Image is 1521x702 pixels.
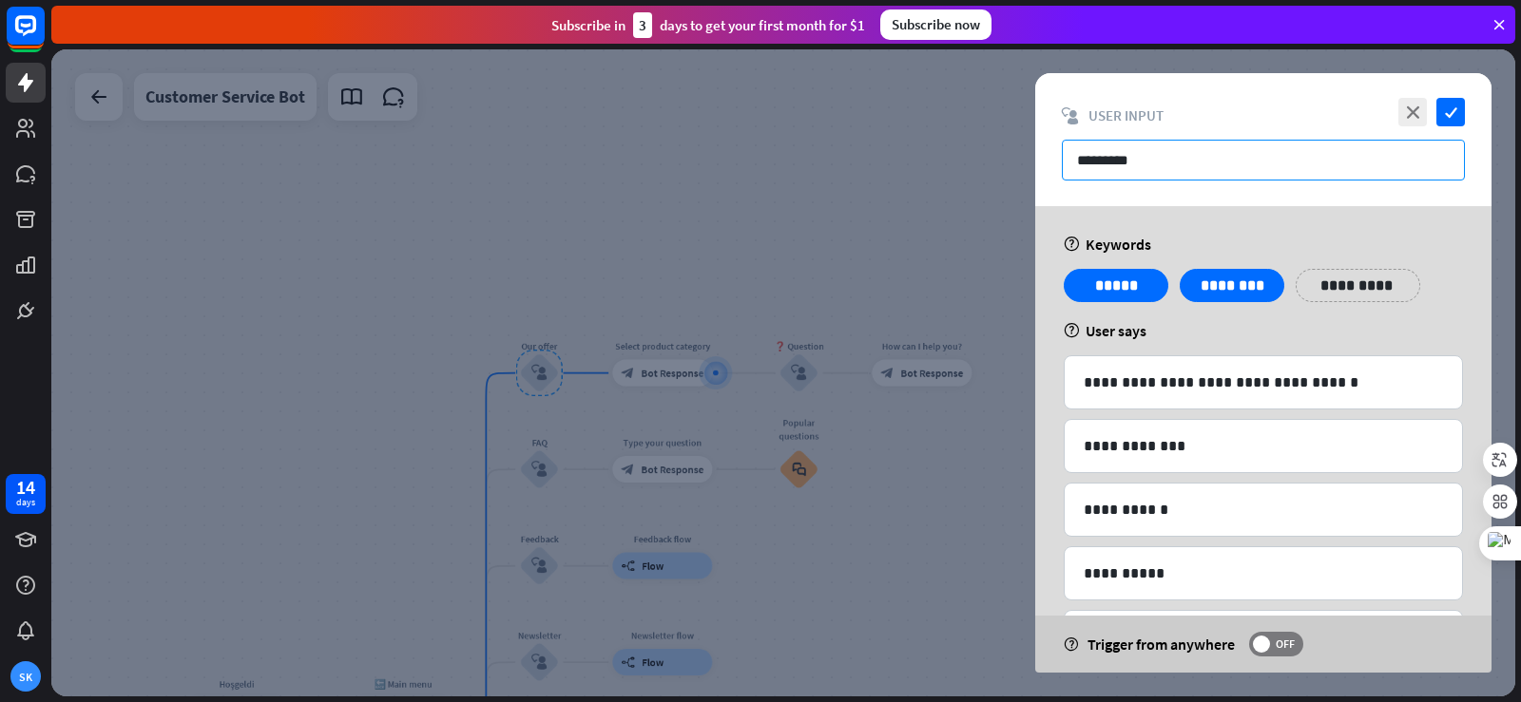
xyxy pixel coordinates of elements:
[633,12,652,38] div: 3
[1064,321,1463,340] div: User says
[1398,98,1427,126] i: close
[880,9,992,40] div: Subscribe now
[10,661,41,692] div: SK
[1064,237,1080,252] i: help
[1088,635,1235,654] span: Trigger from anywhere
[1064,235,1463,254] div: Keywords
[1062,107,1079,124] i: block_user_input
[16,496,35,509] div: days
[6,474,46,514] a: 14 days
[1436,98,1465,126] i: check
[1270,636,1300,652] span: OFF
[16,479,35,496] div: 14
[551,12,865,38] div: Subscribe in days to get your first month for $1
[1064,637,1078,652] i: help
[1064,323,1080,338] i: help
[15,8,72,65] button: Open LiveChat chat widget
[1088,106,1164,124] span: User Input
